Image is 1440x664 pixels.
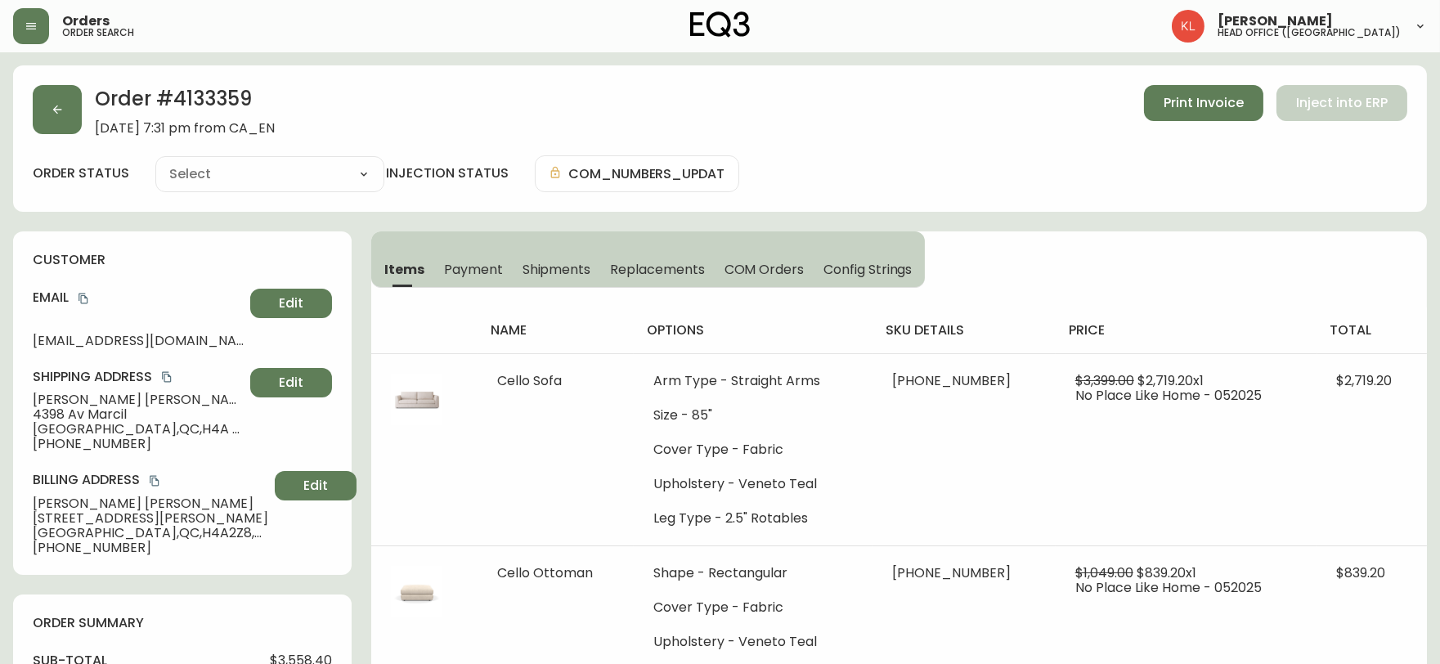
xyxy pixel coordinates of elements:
li: Upholstery - Veneto Teal [653,477,853,491]
span: Payment [444,261,503,278]
li: Size - 85" [653,408,853,423]
span: Print Invoice [1164,94,1244,112]
span: [PHONE_NUMBER] [892,371,1011,390]
button: Edit [275,471,357,500]
h4: name [491,321,621,339]
h4: sku details [886,321,1043,339]
span: $2,719.20 x 1 [1137,371,1204,390]
li: Cover Type - Fabric [653,600,853,615]
span: Shipments [523,261,591,278]
li: Upholstery - Veneto Teal [653,635,853,649]
span: Replacements [610,261,704,278]
h4: total [1330,321,1414,339]
span: [EMAIL_ADDRESS][DOMAIN_NAME] [33,334,244,348]
img: logo [690,11,751,38]
span: Edit [303,477,328,495]
span: Cello Sofa [497,371,562,390]
li: Arm Type - Straight Arms [653,374,853,388]
span: No Place Like Home - 052025 [1075,578,1262,597]
span: Edit [279,294,303,312]
span: Cello Ottoman [497,563,593,582]
span: [PERSON_NAME] [PERSON_NAME] [33,393,244,407]
span: [DATE] 7:31 pm from CA_EN [95,121,275,136]
h4: price [1069,321,1304,339]
button: copy [146,473,163,489]
span: $839.20 [1337,563,1386,582]
span: Orders [62,15,110,28]
button: copy [75,290,92,307]
span: Items [384,261,424,278]
img: 3d4646b3-b501-4220-a943-d20fa18912b1.jpg [391,566,443,618]
span: [PHONE_NUMBER] [892,563,1011,582]
span: [STREET_ADDRESS][PERSON_NAME] [33,511,268,526]
li: Leg Type - 2.5" Rotables [653,511,853,526]
span: [PHONE_NUMBER] [33,437,244,451]
span: [GEOGRAPHIC_DATA] , QC , H4A 2Z8 , CA [33,422,244,437]
button: Edit [250,368,332,397]
h4: Email [33,289,244,307]
h4: order summary [33,614,332,632]
h5: order search [62,28,134,38]
span: $839.20 x 1 [1137,563,1196,582]
span: Edit [279,374,303,392]
button: Print Invoice [1144,85,1263,121]
span: $3,399.00 [1075,371,1134,390]
img: 2c0c8aa7421344cf0398c7f872b772b5 [1172,10,1204,43]
h4: Billing Address [33,471,268,489]
h4: customer [33,251,332,269]
h4: options [647,321,859,339]
li: Cover Type - Fabric [653,442,853,457]
span: [GEOGRAPHIC_DATA] , QC , H4A2Z8 , CA [33,526,268,541]
span: [PERSON_NAME] [1218,15,1333,28]
span: 4398 Av Marcil [33,407,244,422]
li: Shape - Rectangular [653,566,853,581]
h2: Order # 4133359 [95,85,275,121]
h4: Shipping Address [33,368,244,386]
img: fa4c1b8b-27f0-4b53-8892-72be60c89cc7.jpg [391,374,443,426]
span: [PERSON_NAME] [PERSON_NAME] [33,496,268,511]
span: COM Orders [724,261,805,278]
span: $1,049.00 [1075,563,1133,582]
h5: head office ([GEOGRAPHIC_DATA]) [1218,28,1401,38]
span: $2,719.20 [1337,371,1393,390]
label: order status [33,164,129,182]
span: [PHONE_NUMBER] [33,541,268,555]
button: Edit [250,289,332,318]
h4: injection status [386,164,509,182]
span: No Place Like Home - 052025 [1075,386,1262,405]
span: Config Strings [823,261,912,278]
button: copy [159,369,175,385]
